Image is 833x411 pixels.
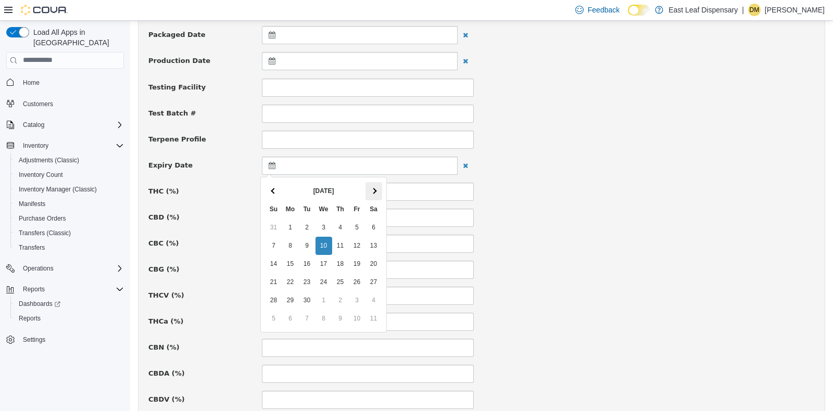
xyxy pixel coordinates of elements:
td: 20 [235,234,252,252]
td: 7 [169,289,185,307]
button: Reports [19,283,49,296]
input: Dark Mode [628,5,650,16]
a: Adjustments (Classic) [15,154,83,166]
span: Catalog [23,121,44,129]
td: 15 [152,234,169,252]
span: Dashboards [19,300,60,308]
a: Dashboards [15,298,65,310]
td: 19 [219,234,235,252]
span: Purchase Orders [15,212,124,225]
span: Packaged Date [18,10,75,18]
td: 6 [152,289,169,307]
a: Inventory Manager (Classic) [15,183,101,196]
button: Reports [2,282,128,297]
th: Mo [152,179,169,198]
td: 26 [219,252,235,271]
td: 21 [135,252,152,271]
a: Dashboards [10,297,128,311]
span: THCV (%) [18,271,54,278]
td: 6 [235,198,252,216]
td: 5 [135,289,152,307]
span: Operations [23,264,54,273]
button: Adjustments (Classic) [10,153,128,168]
div: Danielle Miller [748,4,761,16]
span: Manifests [19,200,45,208]
td: 24 [185,252,202,271]
p: | [742,4,744,16]
span: Inventory Count [15,169,124,181]
td: 4 [202,198,219,216]
td: 25 [202,252,219,271]
th: Fr [219,179,235,198]
span: Inventory [23,142,48,150]
span: Home [19,76,124,89]
span: Adjustments (Classic) [19,156,79,164]
td: 3 [185,198,202,216]
td: 5 [219,198,235,216]
span: Transfers [19,243,45,252]
td: 9 [169,216,185,234]
span: CBC (%) [18,219,48,226]
span: Reports [15,312,124,325]
span: THC (%) [18,166,49,174]
td: 12 [219,216,235,234]
span: CBN (%) [18,323,49,330]
span: Feedback [588,5,620,15]
button: Home [2,75,128,90]
span: DM [750,4,760,16]
td: 3 [219,271,235,289]
a: Customers [19,98,57,110]
th: Su [135,179,152,198]
span: Inventory Count [19,171,63,179]
span: Home [23,79,40,87]
td: 9 [202,289,219,307]
td: 17 [185,234,202,252]
td: 16 [169,234,185,252]
span: Customers [23,100,53,108]
th: Sa [235,179,252,198]
button: Transfers [10,240,128,255]
td: 23 [169,252,185,271]
nav: Complex example [6,71,124,375]
span: THCa (%) [18,297,54,304]
span: Settings [19,333,124,346]
img: Cova [21,5,68,15]
span: Testing Facility [18,62,75,70]
td: 22 [152,252,169,271]
p: [PERSON_NAME] [765,4,825,16]
td: 13 [235,216,252,234]
button: Settings [2,332,128,347]
span: Reports [23,285,45,293]
span: Reports [19,283,124,296]
td: 28 [135,271,152,289]
span: Transfers [15,241,124,254]
span: Inventory [19,139,124,152]
button: Catalog [19,119,48,131]
button: Catalog [2,118,128,132]
button: Purchase Orders [10,211,128,226]
button: Reports [10,311,128,326]
span: Load All Apps in [GEOGRAPHIC_DATA] [29,27,124,48]
a: Transfers [15,241,49,254]
span: Adjustments (Classic) [15,154,124,166]
th: Tu [169,179,185,198]
button: Inventory [19,139,53,152]
button: Operations [2,261,128,276]
span: CBDV (%) [18,375,55,382]
p: East Leaf Dispensary [668,4,738,16]
span: Operations [19,262,124,275]
button: Transfers (Classic) [10,226,128,240]
td: 8 [152,216,169,234]
td: 2 [202,271,219,289]
span: Test Batch # [18,88,66,96]
span: Terpene Profile [18,114,76,122]
span: Expiry Date [18,140,62,148]
td: 2 [169,198,185,216]
td: 29 [152,271,169,289]
td: 31 [135,198,152,216]
td: 11 [235,289,252,307]
span: CBDA (%) [18,349,55,356]
td: 30 [169,271,185,289]
button: Inventory Count [10,168,128,182]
